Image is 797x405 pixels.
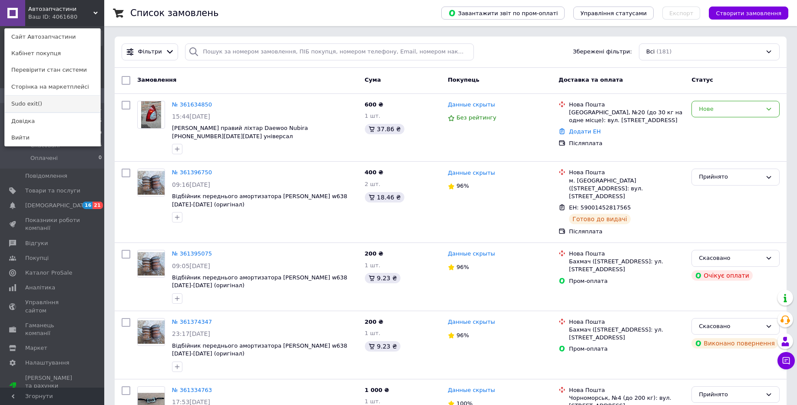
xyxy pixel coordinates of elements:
[25,344,47,352] span: Маркет
[25,239,48,247] span: Відгуки
[569,386,685,394] div: Нова Пошта
[172,387,212,393] a: № 361334763
[569,101,685,109] div: Нова Пошта
[365,387,389,393] span: 1 000 ₴
[569,258,685,273] div: Бахмач ([STREET_ADDRESS]: ул. [STREET_ADDRESS]
[700,10,788,16] a: Створити замовлення
[365,398,380,405] span: 1 шт.
[699,173,762,182] div: Прийнято
[365,76,381,83] span: Cума
[25,216,80,232] span: Показники роботи компанії
[25,172,67,180] span: Повідомлення
[569,326,685,342] div: Бахмач ([STREET_ADDRESS]: ул. [STREET_ADDRESS]
[448,9,558,17] span: Завантажити звіт по пром-оплаті
[448,76,480,83] span: Покупець
[365,124,404,134] div: 37.86 ₴
[365,113,380,119] span: 1 шт.
[172,181,210,188] span: 09:16[DATE]
[646,48,655,56] span: Всі
[569,139,685,147] div: Післяплата
[365,319,384,325] span: 200 ₴
[456,114,496,121] span: Без рейтингу
[569,318,685,326] div: Нова Пошта
[569,214,631,224] div: Готово до видачі
[365,330,380,336] span: 1 шт.
[5,129,100,146] a: Вийти
[365,169,384,176] span: 400 ₴
[569,169,685,176] div: Нова Пошта
[365,341,400,352] div: 9.23 ₴
[777,352,795,369] button: Чат з покупцем
[138,252,165,276] img: Фото товару
[699,322,762,331] div: Скасовано
[137,318,165,346] a: Фото товару
[30,154,58,162] span: Оплачені
[691,76,713,83] span: Статус
[365,101,384,108] span: 600 ₴
[172,342,347,357] a: Відбійник переднього амортизатора [PERSON_NAME] w638 [DATE]-[DATE] (оригінал)
[699,105,762,114] div: Нове
[138,48,162,56] span: Фільтри
[691,270,753,281] div: Очікує оплати
[172,274,347,289] span: Відбійник переднього амортизатора [PERSON_NAME] w638 [DATE]-[DATE] (оригінал)
[699,390,762,399] div: Прийнято
[5,96,100,112] a: Sudo exit()
[569,128,601,135] a: Додати ЕН
[141,101,162,128] img: Фото товару
[185,43,473,60] input: Пошук за номером замовлення, ПІБ покупця, номером телефону, Email, номером накладної
[138,320,165,344] img: Фото товару
[5,29,100,45] a: Сайт Автозапчастини
[99,154,102,162] span: 0
[569,204,631,211] span: ЕН: 59001452817565
[5,79,100,95] a: Сторінка на маркетплейсі
[448,169,495,177] a: Данные скрыты
[448,250,495,258] a: Данные скрыты
[448,318,495,326] a: Данные скрыты
[25,254,49,262] span: Покупці
[709,7,788,20] button: Створити замовлення
[365,192,404,202] div: 18.46 ₴
[365,181,380,187] span: 2 шт.
[691,338,778,349] div: Виконано повернення
[25,284,55,292] span: Аналітика
[172,193,347,208] span: Відбійник переднього амортизатора [PERSON_NAME] w638 [DATE]-[DATE] (оригінал)
[441,7,565,20] button: Завантажити звіт по пром-оплаті
[138,171,165,195] img: Фото товару
[172,262,210,269] span: 09:05[DATE]
[93,202,103,209] span: 21
[580,10,647,17] span: Управління статусами
[569,228,685,236] div: Післяплата
[172,113,210,120] span: 15:44[DATE]
[365,262,380,269] span: 1 шт.
[448,101,495,109] a: Данные скрыты
[172,125,308,139] a: [PERSON_NAME] правий ліхтар Daewoo Nubira [PHONE_NUMBER][DATE][DATE] універсал
[716,10,781,17] span: Створити замовлення
[130,8,218,18] h1: Список замовлень
[25,269,72,277] span: Каталог ProSale
[448,386,495,395] a: Данные скрыты
[5,62,100,78] a: Перевірити стан системи
[656,48,671,55] span: (181)
[137,250,165,278] a: Фото товару
[569,277,685,285] div: Пром-оплата
[365,273,400,283] div: 9.23 ₴
[25,374,80,398] span: [PERSON_NAME] та рахунки
[25,187,80,195] span: Товари та послуги
[456,332,469,339] span: 96%
[5,113,100,129] a: Довідка
[569,177,685,201] div: м. [GEOGRAPHIC_DATA] ([STREET_ADDRESS]: вул. [STREET_ADDRESS]
[573,48,632,56] span: Збережені фільтри:
[137,169,165,196] a: Фото товару
[456,264,469,270] span: 96%
[28,13,65,21] div: Ваш ID: 4061680
[25,202,89,209] span: [DEMOGRAPHIC_DATA]
[573,7,654,20] button: Управління статусами
[172,101,212,108] a: № 361634850
[83,202,93,209] span: 16
[25,359,69,367] span: Налаштування
[5,45,100,62] a: Кабінет покупця
[172,319,212,325] a: № 361374347
[569,345,685,353] div: Пром-оплата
